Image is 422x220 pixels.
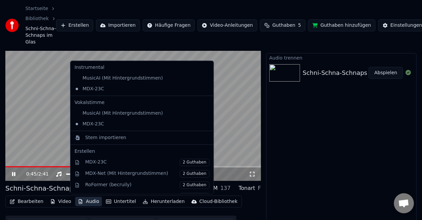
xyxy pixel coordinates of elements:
div: Vokalstimme [72,97,212,108]
button: Bearbeiten [7,197,46,206]
button: Video [47,197,74,206]
div: RoFormer (instv7_gabox) [85,193,209,200]
span: Guthaben [272,22,295,29]
button: Audio [75,197,102,206]
nav: breadcrumb [25,5,56,45]
span: 2 Guthaben [180,193,209,200]
button: Video-Anleitungen [197,19,257,31]
div: Schni-Schna-Schnaps im Glas [5,184,104,193]
div: Cloud-Bibliothek [199,198,238,205]
div: MDX-23C [72,84,202,94]
img: youka [5,19,19,32]
div: Audio trennen [267,53,416,62]
span: 5 [298,22,301,29]
div: Schni-Schna-Schnaps im Glas [303,68,392,78]
div: Chat öffnen [394,193,414,213]
div: RoFormer (becruily) [85,182,209,189]
div: MDX-23C [72,119,202,129]
button: Abspielen [369,67,403,79]
button: Erstellen [56,19,93,31]
div: Stem importieren [85,134,126,141]
span: Schni-Schna-Schnaps im Glas [25,25,56,45]
div: MusicAI (Mit Hintergrundstimmen) [72,73,202,84]
button: Guthaben5 [260,19,305,31]
button: Herunterladen [140,197,187,206]
div: MDX-Net (Mit Hintergrundstimmen) [85,170,209,178]
div: MusicAI (Mit Hintergrundstimmen) [72,108,202,119]
button: Häufige Fragen [143,19,195,31]
button: Importieren [96,19,140,31]
a: Bibliothek [25,15,49,22]
div: / [26,171,42,178]
button: Untertitel [103,197,139,206]
div: 137 [221,184,231,192]
div: F [258,184,261,192]
span: 0:45 [26,171,36,178]
div: Tonart [239,184,255,192]
div: Instrumental [72,62,212,73]
span: 2 Guthaben [180,170,209,178]
span: 2 Guthaben [180,159,209,166]
div: Erstellen [75,148,209,155]
span: 2:41 [38,171,48,178]
a: Startseite [25,5,48,12]
span: 2 Guthaben [180,182,209,189]
div: MDX-23C [85,159,209,166]
button: Guthaben hinzufügen [308,19,376,31]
